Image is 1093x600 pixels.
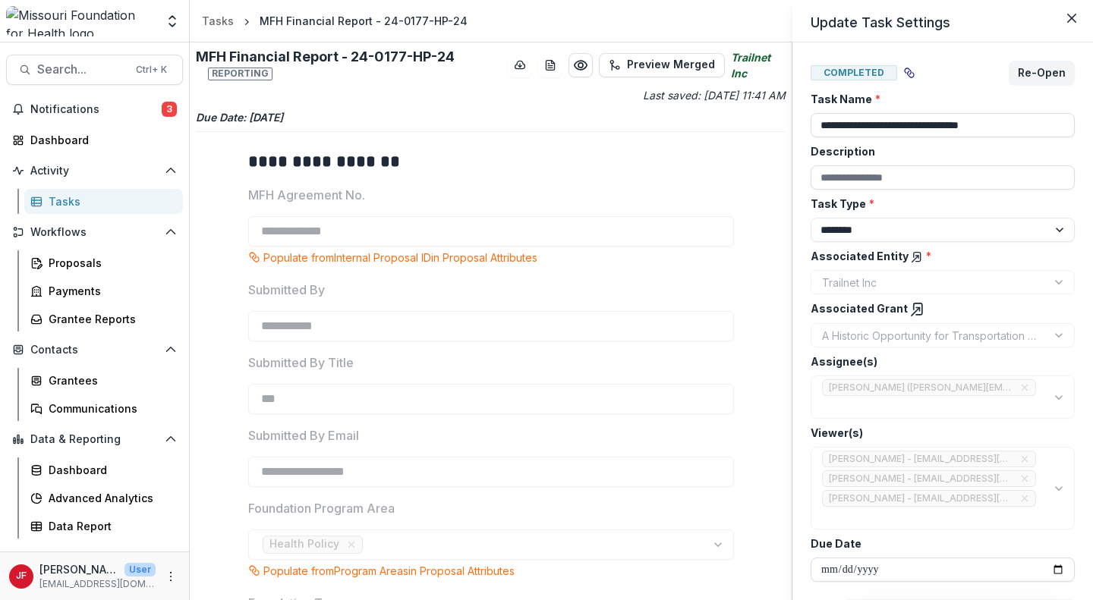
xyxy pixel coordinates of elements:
label: Associated Entity [811,248,1066,264]
label: Viewer(s) [811,425,1066,441]
button: Re-Open [1009,61,1075,85]
span: Completed [811,65,897,80]
button: View dependent tasks [897,61,921,85]
label: Description [811,143,1066,159]
label: Due Date [811,536,1066,551]
label: Task Name [811,91,1066,107]
label: Task Type [811,196,1066,212]
label: Assignee(s) [811,353,1066,369]
label: Associated Grant [811,300,1066,317]
button: Close [1060,6,1084,30]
